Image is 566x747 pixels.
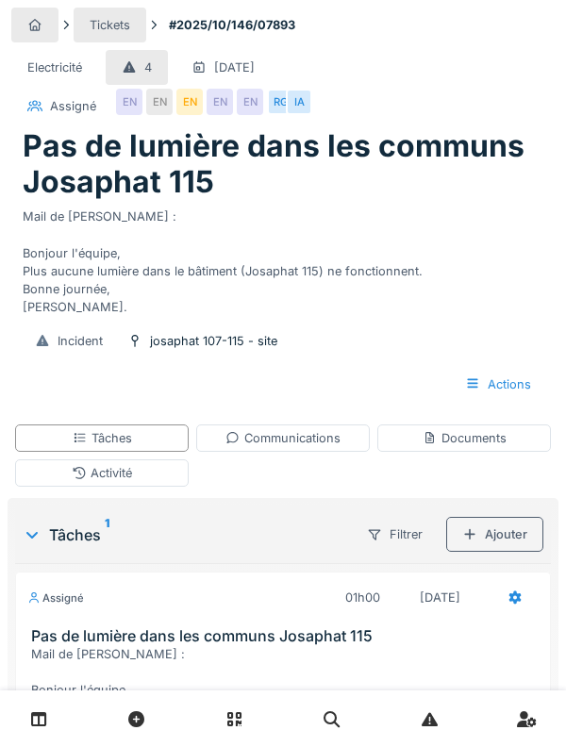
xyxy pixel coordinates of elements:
div: Mail de [PERSON_NAME] : Bonjour l'équipe, Plus aucune lumière dans le bâtiment (Josaphat 115) ne ... [23,200,543,316]
div: Assigné [50,97,96,115]
div: Ajouter [446,517,543,552]
strong: #2025/10/146/07893 [161,16,303,34]
div: EN [207,89,233,115]
div: Tâches [23,523,343,546]
div: Communications [225,429,341,447]
div: RG [267,89,293,115]
div: EN [237,89,263,115]
h3: Pas de lumière dans les communs Josaphat 115 [31,627,542,645]
div: Activité [72,464,132,482]
div: Tickets [90,16,130,34]
div: Tâches [73,429,132,447]
div: Filtrer [351,517,439,552]
div: Incident [58,332,103,350]
div: josaphat 107-115 - site [150,332,277,350]
h1: Pas de lumière dans les communs Josaphat 115 [23,128,543,201]
div: [DATE] [214,58,255,76]
div: Electricité [27,58,82,76]
div: EN [146,89,173,115]
div: 01h00 [345,589,380,606]
div: Actions [449,367,547,402]
div: EN [176,89,203,115]
div: 4 [144,58,152,76]
div: EN [116,89,142,115]
div: [DATE] [420,589,460,606]
sup: 1 [105,523,109,546]
div: Documents [423,429,507,447]
div: IA [286,89,312,115]
div: Assigné [27,590,84,606]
